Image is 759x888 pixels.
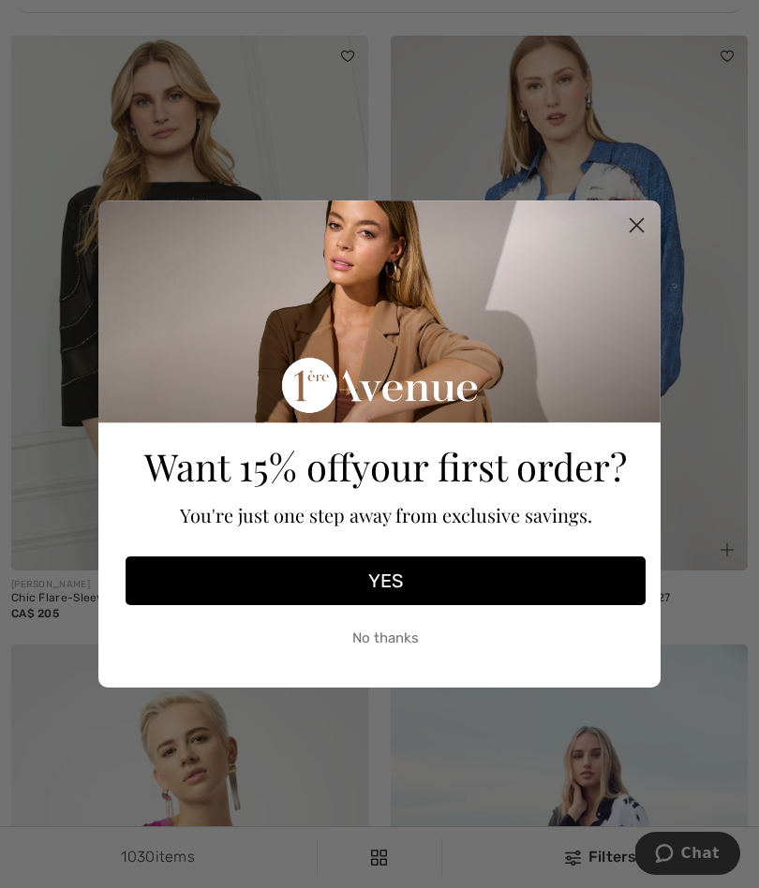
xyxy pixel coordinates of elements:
[351,441,627,491] span: your first order?
[126,614,646,661] button: No thanks
[144,441,351,491] span: Want 15% off
[126,556,646,605] button: YES
[46,13,84,30] span: Chat
[620,209,653,242] button: Close dialog
[180,502,592,527] span: You're just one step away from exclusive savings.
